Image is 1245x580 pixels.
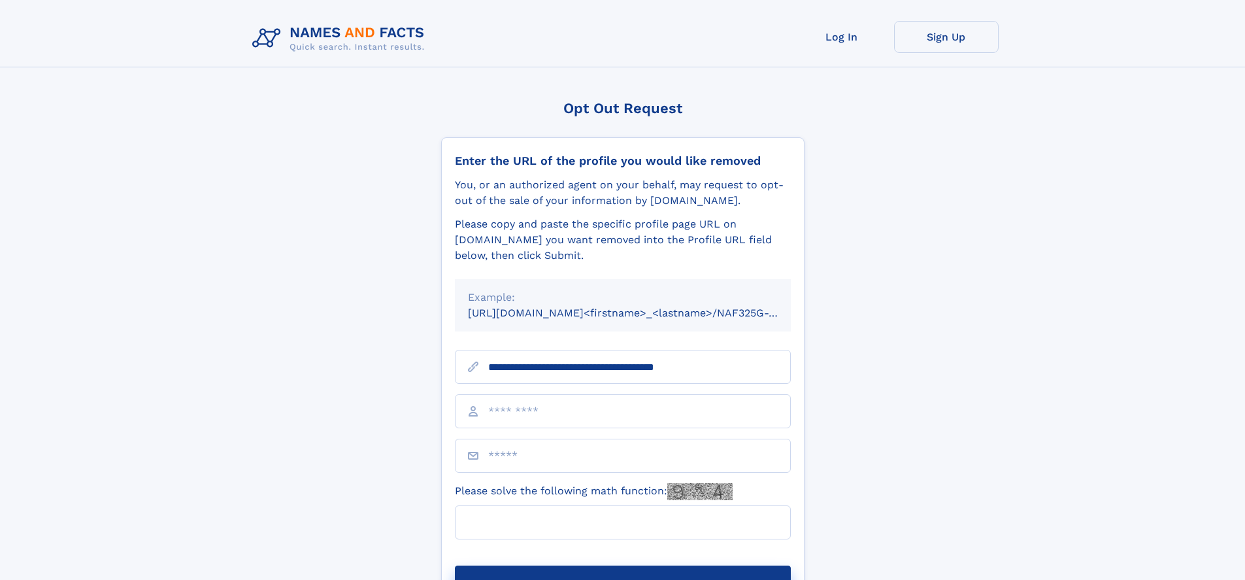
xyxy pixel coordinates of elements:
label: Please solve the following math function: [455,483,733,500]
a: Sign Up [894,21,999,53]
small: [URL][DOMAIN_NAME]<firstname>_<lastname>/NAF325G-xxxxxxxx [468,307,816,319]
div: Please copy and paste the specific profile page URL on [DOMAIN_NAME] you want removed into the Pr... [455,216,791,264]
div: Enter the URL of the profile you would like removed [455,154,791,168]
div: Example: [468,290,778,305]
div: You, or an authorized agent on your behalf, may request to opt-out of the sale of your informatio... [455,177,791,209]
img: Logo Names and Facts [247,21,435,56]
a: Log In [789,21,894,53]
div: Opt Out Request [441,100,805,116]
